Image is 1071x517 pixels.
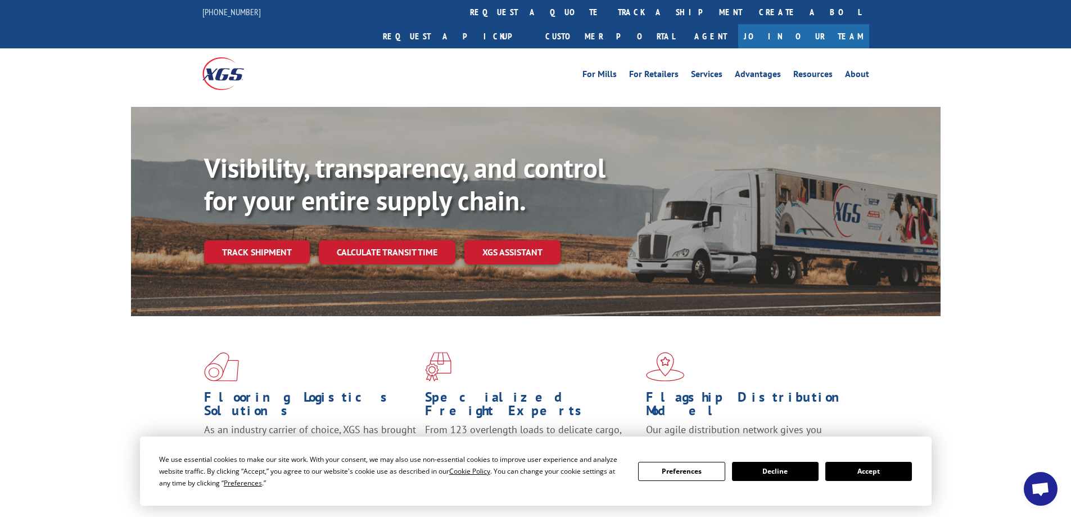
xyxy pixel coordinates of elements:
[537,24,683,48] a: Customer Portal
[845,70,869,82] a: About
[1024,472,1058,506] a: Open chat
[202,6,261,17] a: [PHONE_NUMBER]
[425,390,638,423] h1: Specialized Freight Experts
[738,24,869,48] a: Join Our Team
[425,352,451,381] img: xgs-icon-focused-on-flooring-red
[582,70,617,82] a: For Mills
[204,150,605,218] b: Visibility, transparency, and control for your entire supply chain.
[140,437,932,506] div: Cookie Consent Prompt
[204,352,239,381] img: xgs-icon-total-supply-chain-intelligence-red
[374,24,537,48] a: Request a pickup
[449,466,490,476] span: Cookie Policy
[825,462,912,481] button: Accept
[683,24,738,48] a: Agent
[646,352,685,381] img: xgs-icon-flagship-distribution-model-red
[638,462,725,481] button: Preferences
[224,478,262,488] span: Preferences
[793,70,833,82] a: Resources
[629,70,679,82] a: For Retailers
[204,390,417,423] h1: Flooring Logistics Solutions
[646,390,858,423] h1: Flagship Distribution Model
[204,240,310,264] a: Track shipment
[691,70,722,82] a: Services
[464,240,561,264] a: XGS ASSISTANT
[159,453,625,489] div: We use essential cookies to make our site work. With your consent, we may also use non-essential ...
[204,423,416,463] span: As an industry carrier of choice, XGS has brought innovation and dedication to flooring logistics...
[425,423,638,473] p: From 123 overlength loads to delicate cargo, our experienced staff knows the best way to move you...
[646,423,853,449] span: Our agile distribution network gives you nationwide inventory management on demand.
[319,240,455,264] a: Calculate transit time
[735,70,781,82] a: Advantages
[732,462,819,481] button: Decline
